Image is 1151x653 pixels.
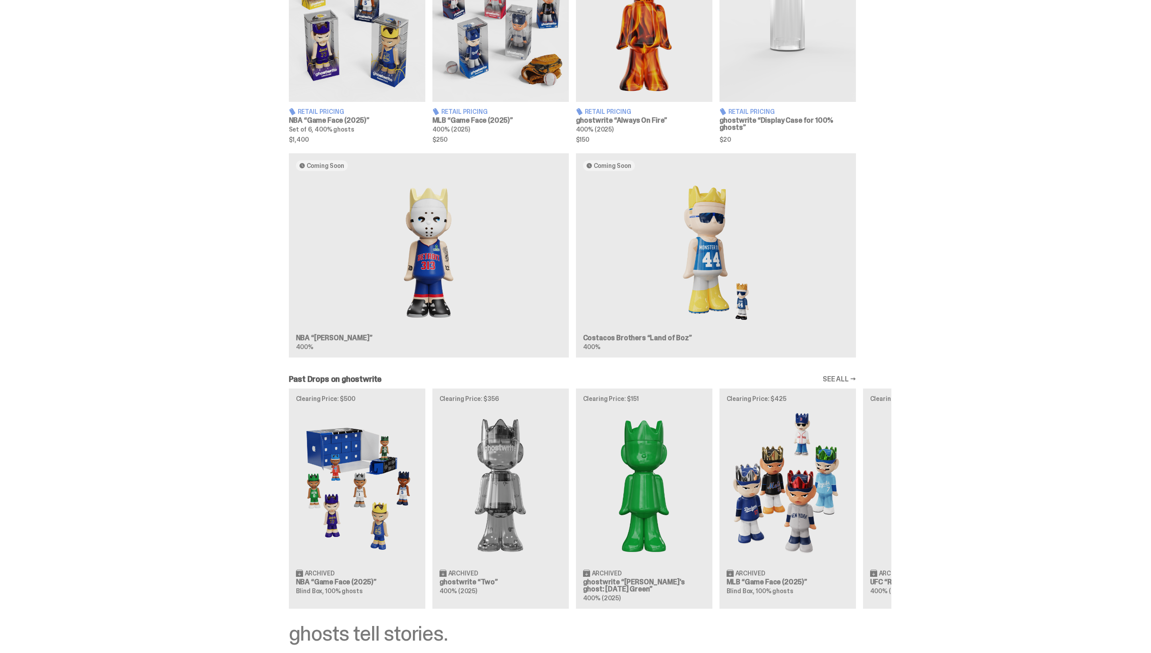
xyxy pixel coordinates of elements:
span: 100% ghosts [325,587,362,595]
span: Set of 6, 400% ghosts [289,125,354,133]
p: Clearing Price: $151 [583,396,705,402]
span: 400% (2025) [583,594,621,602]
span: 400% [296,343,313,351]
p: Clearing Price: $425 [727,396,849,402]
span: Retail Pricing [441,109,488,115]
img: Ruby [870,409,992,562]
p: Clearing Price: $356 [439,396,562,402]
h3: NBA “Game Face (2025)” [289,117,425,124]
p: Clearing Price: $500 [296,396,418,402]
span: Archived [879,570,909,576]
span: Retail Pricing [728,109,775,115]
span: 400% (2025) [870,587,908,595]
span: Retail Pricing [298,109,344,115]
span: Archived [592,570,622,576]
span: Coming Soon [307,162,344,169]
span: $20 [719,136,856,143]
div: ghosts tell stories. [289,623,856,644]
h2: Past Drops on ghostwrite [289,375,382,383]
h3: ghostwrite “Always On Fire” [576,117,712,124]
h3: UFC “Ruby” [870,579,992,586]
h3: ghostwrite “Two” [439,579,562,586]
img: Game Face (2025) [296,409,418,562]
h3: ghostwrite “[PERSON_NAME]'s ghost: [DATE] Green” [583,579,705,593]
a: Clearing Price: $150 Ruby Archived [863,389,999,608]
span: $150 [576,136,712,143]
h3: Costacos Brothers “Land of Boz” [583,334,849,342]
img: Eminem [296,178,562,328]
span: 400% (2025) [432,125,470,133]
img: Land of Boz [583,178,849,328]
img: Schrödinger's ghost: Sunday Green [583,409,705,562]
span: Archived [448,570,478,576]
h3: NBA “Game Face (2025)” [296,579,418,586]
span: $250 [432,136,569,143]
a: Clearing Price: $425 Game Face (2025) Archived [719,389,856,608]
span: Archived [735,570,765,576]
h3: MLB “Game Face (2025)” [727,579,849,586]
a: SEE ALL → [823,376,856,383]
h3: MLB “Game Face (2025)” [432,117,569,124]
a: Clearing Price: $500 Game Face (2025) Archived [289,389,425,608]
span: Archived [305,570,334,576]
span: 400% [583,343,600,351]
span: Retail Pricing [585,109,631,115]
span: Coming Soon [594,162,631,169]
h3: ghostwrite “Display Case for 100% ghosts” [719,117,856,131]
span: Blind Box, [296,587,324,595]
p: Clearing Price: $150 [870,396,992,402]
a: Clearing Price: $151 Schrödinger's ghost: Sunday Green Archived [576,389,712,608]
img: Game Face (2025) [727,409,849,562]
span: 400% (2025) [439,587,477,595]
a: Clearing Price: $356 Two Archived [432,389,569,608]
img: Two [439,409,562,562]
span: 400% (2025) [576,125,614,133]
span: $1,400 [289,136,425,143]
h3: NBA “[PERSON_NAME]” [296,334,562,342]
span: 100% ghosts [756,587,793,595]
span: Blind Box, [727,587,755,595]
